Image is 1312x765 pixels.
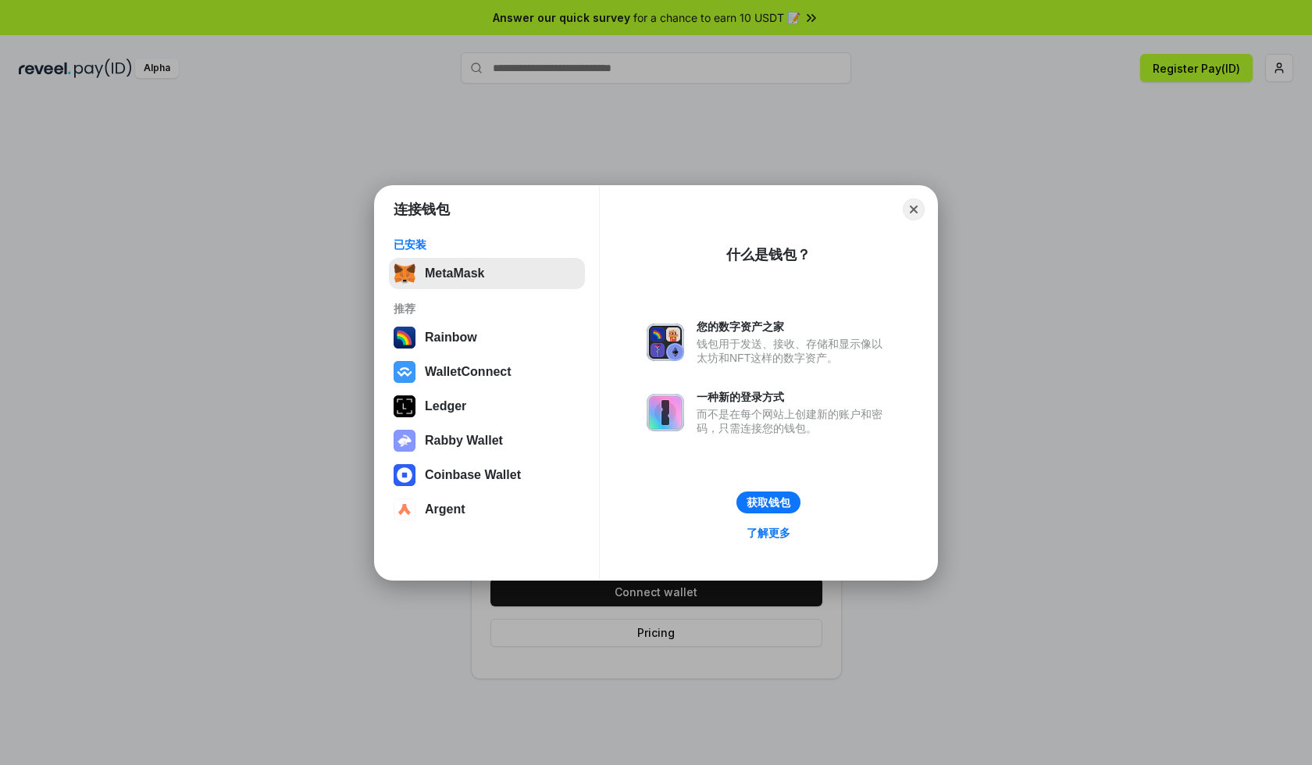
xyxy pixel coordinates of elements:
[389,356,585,388] button: WalletConnect
[389,322,585,353] button: Rainbow
[747,526,790,540] div: 了解更多
[394,200,450,219] h1: 连接钱包
[425,399,466,413] div: Ledger
[389,391,585,422] button: Ledger
[394,464,415,486] img: svg+xml,%3Csvg%20width%3D%2228%22%20height%3D%2228%22%20viewBox%3D%220%200%2028%2028%22%20fill%3D...
[425,266,484,281] div: MetaMask
[697,337,890,365] div: 钱包用于发送、接收、存储和显示像以太坊和NFT这样的数字资产。
[394,361,415,383] img: svg+xml,%3Csvg%20width%3D%2228%22%20height%3D%2228%22%20viewBox%3D%220%200%2028%2028%22%20fill%3D...
[394,302,580,316] div: 推荐
[394,263,415,284] img: svg+xml,%3Csvg%20fill%3D%22none%22%20height%3D%2233%22%20viewBox%3D%220%200%2035%2033%22%20width%...
[394,395,415,417] img: svg+xml,%3Csvg%20xmlns%3D%22http%3A%2F%2Fwww.w3.org%2F2000%2Fsvg%22%20width%3D%2228%22%20height%3...
[737,523,800,543] a: 了解更多
[425,468,521,482] div: Coinbase Wallet
[647,394,684,431] img: svg+xml,%3Csvg%20xmlns%3D%22http%3A%2F%2Fwww.w3.org%2F2000%2Fsvg%22%20fill%3D%22none%22%20viewBox...
[389,258,585,289] button: MetaMask
[394,327,415,349] img: svg+xml,%3Csvg%20width%3D%22120%22%20height%3D%22120%22%20viewBox%3D%220%200%20120%20120%22%20fil...
[726,245,811,264] div: 什么是钱包？
[697,407,890,435] div: 而不是在每个网站上创建新的账户和密码，只需连接您的钱包。
[747,495,790,509] div: 获取钱包
[736,492,800,513] button: 获取钱包
[425,365,512,379] div: WalletConnect
[697,390,890,404] div: 一种新的登录方式
[903,198,925,220] button: Close
[394,499,415,520] img: svg+xml,%3Csvg%20width%3D%2228%22%20height%3D%2228%22%20viewBox%3D%220%200%2028%2028%22%20fill%3D...
[394,238,580,252] div: 已安装
[389,494,585,525] button: Argent
[425,434,503,448] div: Rabby Wallet
[647,324,684,361] img: svg+xml,%3Csvg%20xmlns%3D%22http%3A%2F%2Fwww.w3.org%2F2000%2Fsvg%22%20fill%3D%22none%22%20viewBox...
[394,430,415,452] img: svg+xml,%3Csvg%20xmlns%3D%22http%3A%2F%2Fwww.w3.org%2F2000%2Fsvg%22%20fill%3D%22none%22%20viewBox...
[425,502,465,517] div: Argent
[697,320,890,334] div: 您的数字资产之家
[389,425,585,456] button: Rabby Wallet
[389,459,585,491] button: Coinbase Wallet
[425,331,477,345] div: Rainbow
